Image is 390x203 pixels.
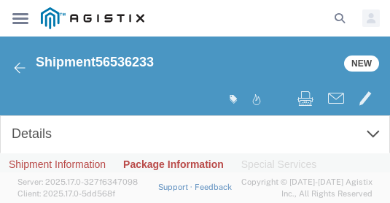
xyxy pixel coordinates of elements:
[17,189,115,198] span: Client: 2025.17.0-5dd568f
[232,176,373,200] span: Copyright © [DATE]-[DATE] Agistix Inc., All Rights Reserved
[195,183,232,191] a: Feedback
[17,177,138,186] span: Server: 2025.17.0-327f6347098
[41,7,144,29] img: logo
[158,183,195,191] a: Support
